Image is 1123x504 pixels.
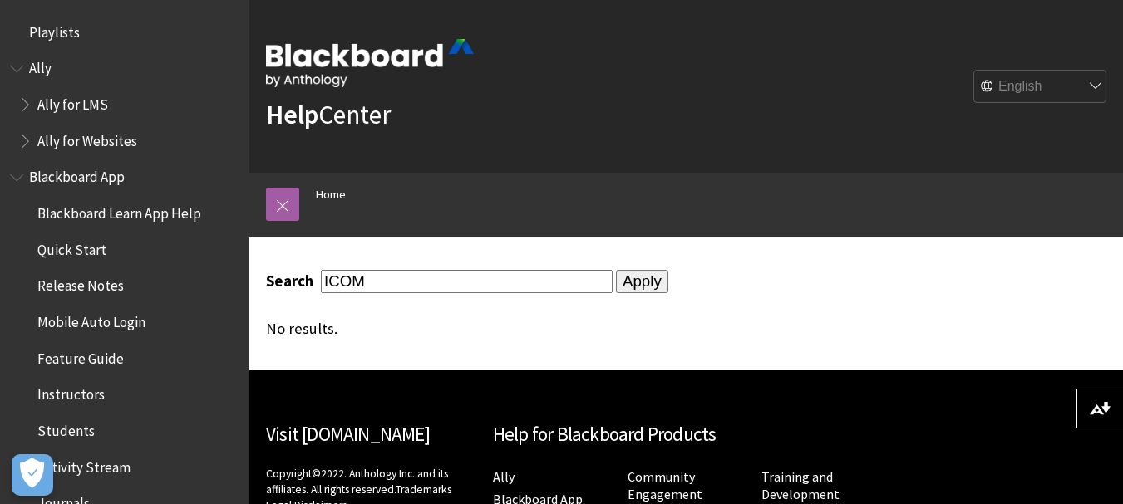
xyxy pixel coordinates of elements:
[266,39,474,87] img: Blackboard by Anthology
[266,98,318,131] strong: Help
[493,468,515,486] a: Ally
[616,270,668,293] input: Apply
[316,184,346,205] a: Home
[266,98,391,131] a: HelpCenter
[10,18,239,46] nav: Book outline for Playlists
[37,308,145,330] span: Mobile Auto Login
[37,417,95,439] span: Students
[29,164,125,186] span: Blackboard App
[266,272,318,291] label: Search
[628,468,702,503] a: Community Engagement
[10,55,239,155] nav: Book outline for Anthology Ally Help
[37,381,105,404] span: Instructors
[37,345,124,367] span: Feature Guide
[974,71,1107,104] select: Site Language Selector
[37,91,108,113] span: Ally for LMS
[37,236,106,258] span: Quick Start
[29,18,80,41] span: Playlists
[37,199,201,222] span: Blackboard Learn App Help
[396,482,451,497] a: Trademarks
[37,272,124,295] span: Release Notes
[266,320,860,338] div: No results.
[37,127,137,149] span: Ally for Websites
[266,422,430,446] a: Visit [DOMAIN_NAME]
[493,420,880,449] h2: Help for Blackboard Products
[29,55,52,77] span: Ally
[37,453,131,476] span: Activity Stream
[12,454,53,496] button: Open Preferences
